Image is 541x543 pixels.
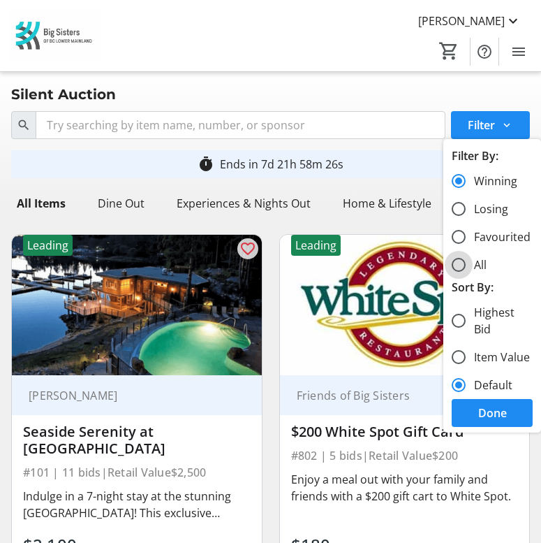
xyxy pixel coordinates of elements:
div: #101 | 11 bids | Retail Value $2,500 [23,463,251,482]
div: Home & Lifestyle [337,189,437,217]
label: Highest Bid [466,304,533,338]
div: Sort By: [452,279,533,296]
div: Seaside Serenity at [GEOGRAPHIC_DATA] [23,423,251,457]
label: Losing [466,201,508,217]
label: Favourited [466,229,531,245]
label: All [466,256,487,273]
div: Ends in 7d 21h 58m 26s [220,156,343,173]
div: Leading [291,235,341,256]
div: All Items [11,189,71,217]
label: Default [466,377,512,393]
div: Dine Out [92,189,150,217]
span: Done [478,405,507,421]
button: Help [470,38,498,66]
input: Try searching by item name, number, or sponsor [36,111,445,139]
button: Done [452,399,533,427]
div: [PERSON_NAME] [23,389,234,403]
img: $200 White Spot Gift Card [280,235,530,375]
div: Friends of Big Sisters [291,389,502,403]
button: Cart [436,38,461,64]
button: [PERSON_NAME] [407,10,533,32]
span: Filter [468,117,495,133]
div: #802 | 5 bids | Retail Value $200 [291,446,519,465]
mat-icon: favorite_outline [239,240,256,257]
div: Leading [23,235,73,256]
div: Indulge in a 7-night stay at the stunning [GEOGRAPHIC_DATA]! This exclusive package includes a tw... [23,488,251,521]
div: Silent Auction [3,83,124,106]
button: Filter [451,111,530,139]
img: Seaside Serenity at Painted Boat Resort & Marina [12,235,262,375]
div: Enjoy a meal out with your family and friends with a $200 gift cart to White Spot. [291,471,519,505]
div: Experiences & Nights Out [171,189,316,217]
mat-icon: timer_outline [198,156,214,173]
label: Winning [466,173,517,189]
img: Big Sisters of BC Lower Mainland's Logo [8,10,101,62]
label: Item Value [466,349,530,365]
div: $200 White Spot Gift Card [291,423,519,440]
button: Menu [505,38,533,66]
span: [PERSON_NAME] [418,13,505,29]
div: Filter By: [452,147,533,164]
